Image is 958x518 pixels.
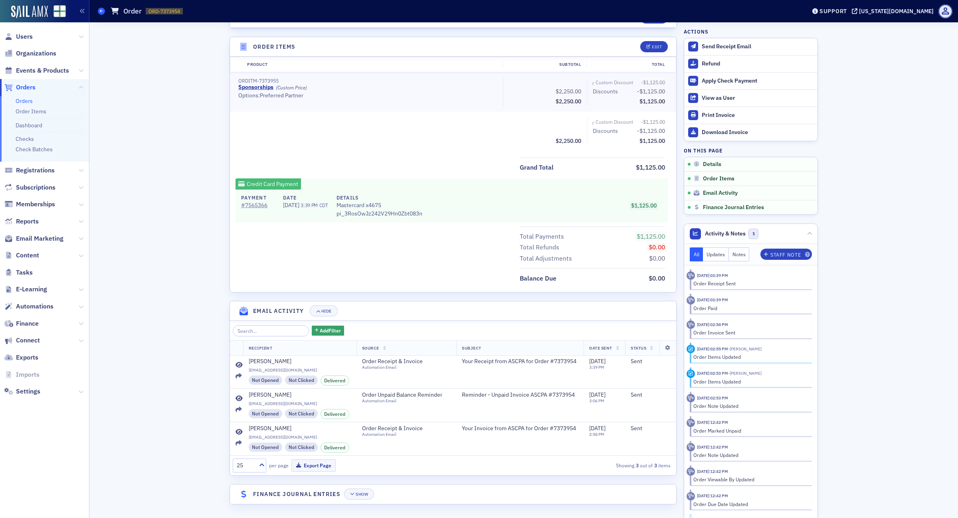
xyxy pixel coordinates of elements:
span: Total Payments [520,232,567,241]
span: Content [16,251,39,260]
span: [DATE] [589,391,606,398]
a: Reports [4,217,39,226]
a: Download Invoice [684,124,817,141]
div: Support [819,8,847,15]
div: Edit [652,45,662,49]
div: Total Adjustments [520,254,572,263]
div: Balance Due [520,274,556,283]
span: Grand Total [520,163,556,172]
span: Memberships [16,200,55,209]
span: Details [703,161,721,168]
span: Order Unpaid Balance Reminder [362,391,442,399]
span: Source [362,345,379,351]
span: $1,125.00 [631,202,657,209]
span: Megan Hughes [728,346,762,352]
div: Total Payments [520,232,564,241]
span: Orders [16,83,36,92]
button: [US_STATE][DOMAIN_NAME] [852,8,936,14]
a: Memberships [4,200,55,209]
h4: Details [336,194,422,201]
span: Activity & Notes [705,229,746,238]
span: Connect [16,336,40,345]
a: Order Items [16,108,46,115]
button: Hide [310,305,338,316]
span: Balance Due [520,274,559,283]
span: $1,125.00 [639,98,665,105]
img: SailAMX [53,5,66,18]
span: E-Learning [16,285,47,294]
a: Checks [16,135,34,142]
div: Subtotal [503,61,586,68]
a: Print Invoice [684,107,817,124]
div: Order Receipt Sent [693,280,806,287]
span: Total Adjustments [520,254,575,263]
a: Order Receipt & InvoiceAutomation Email [362,358,442,370]
span: Discounts [593,127,621,135]
span: $1,125.00 [636,163,665,171]
div: Activity [687,492,695,500]
div: Not Opened [249,409,283,418]
span: Your Invoice from ASCPA for Order #7373954 [462,425,576,432]
div: Sent [631,358,671,365]
div: [PERSON_NAME] [249,358,291,365]
span: [EMAIL_ADDRESS][DOMAIN_NAME] [249,368,351,373]
div: Sent [631,425,671,432]
div: Order Paid [693,304,806,312]
span: Order Receipt & Invoice [362,358,435,365]
div: Activity [687,320,695,329]
img: SailAMX [11,6,48,18]
a: Registrations [4,166,55,175]
a: Users [4,32,33,41]
span: [EMAIL_ADDRESS][DOMAIN_NAME] [249,401,351,406]
span: Status [631,345,646,351]
div: 25 [237,461,254,470]
span: -$1,125.00 [637,88,665,95]
h1: Order [123,6,142,16]
div: pi_3RosOwJz242V29Hn0Zbt083n [336,194,422,218]
button: Updates [703,247,729,261]
span: [DATE] [589,425,606,432]
div: Delivered [321,409,350,419]
button: All [690,247,703,261]
button: View as User [684,89,817,107]
a: [PERSON_NAME] [249,391,351,399]
div: Apply Check Payment [702,77,814,85]
div: Order Note Updated [693,451,806,459]
span: Custom Discount [596,79,636,86]
span: ┌ [592,119,594,126]
span: $0.00 [649,254,665,262]
div: Send Receipt Email [702,43,814,50]
div: Activity [687,419,695,427]
span: $2,250.00 [556,88,581,95]
span: [EMAIL_ADDRESS][DOMAIN_NAME] [249,435,351,440]
div: Download Invoice [702,129,814,136]
div: Credit Card Payment [236,178,301,190]
div: Not Opened [249,443,283,451]
button: Edit [640,41,668,52]
div: Activity [687,370,695,378]
span: $0.00 [649,274,665,282]
a: Order Unpaid Balance ReminderAutomation Email [362,391,449,404]
span: Total Refunds [520,243,562,252]
span: Finance Journal Entries [703,204,764,211]
span: ┌ [592,80,594,86]
div: Not Opened [249,376,283,384]
span: Profile [938,4,952,18]
div: Custom Discount [596,79,633,86]
a: Settings [4,387,40,396]
button: Staff Note [760,249,812,260]
span: CDT [318,202,328,208]
span: $1,125.00 [637,232,665,240]
a: Content [4,251,39,260]
button: Export Page [291,459,336,472]
a: Finance [4,319,39,328]
a: Organizations [4,49,56,58]
time: 5/2/2025 12:42 PM [697,419,728,425]
span: -$1,125.00 [637,127,665,134]
a: Exports [4,353,38,362]
div: Not Clicked [285,443,318,451]
span: Events & Products [16,66,69,75]
span: Order Receipt & Invoice [362,425,435,432]
span: Organizations [16,49,56,58]
a: Sponsorships [238,84,273,91]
